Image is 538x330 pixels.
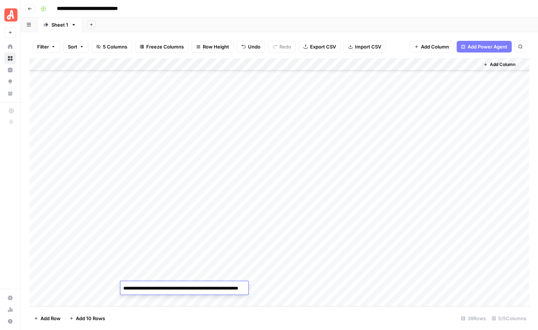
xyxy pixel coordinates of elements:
a: Browse [4,53,16,64]
span: Export CSV [310,43,336,50]
a: Usage [4,304,16,315]
button: Redo [268,41,296,53]
button: Add Row [30,312,65,324]
div: 39 Rows [458,312,489,324]
div: 5/5 Columns [489,312,529,324]
div: Sheet 1 [51,21,68,28]
button: Add 10 Rows [65,312,109,324]
button: Filter [32,41,60,53]
button: Sort [63,41,89,53]
button: Workspace: Angi [4,6,16,24]
span: 5 Columns [103,43,127,50]
button: Add Power Agent [457,41,512,53]
span: Add Column [421,43,449,50]
span: Add Row [40,315,61,322]
span: Freeze Columns [146,43,184,50]
span: Add Power Agent [468,43,507,50]
a: Sheet 1 [37,18,82,32]
a: Insights [4,64,16,76]
a: Settings [4,292,16,304]
button: Help + Support [4,315,16,327]
span: Sort [68,43,77,50]
button: Export CSV [299,41,341,53]
a: Home [4,41,16,53]
button: Add Column [410,41,454,53]
a: Your Data [4,88,16,99]
span: Filter [37,43,49,50]
span: Undo [248,43,260,50]
button: Freeze Columns [135,41,189,53]
img: Angi Logo [4,8,18,22]
span: Import CSV [355,43,381,50]
span: Add Column [490,61,515,68]
button: Import CSV [344,41,386,53]
button: Row Height [191,41,234,53]
span: Add 10 Rows [76,315,105,322]
a: Opportunities [4,76,16,88]
button: Add Column [480,60,518,69]
span: Row Height [203,43,229,50]
button: Undo [237,41,265,53]
button: 5 Columns [92,41,132,53]
span: Redo [279,43,291,50]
